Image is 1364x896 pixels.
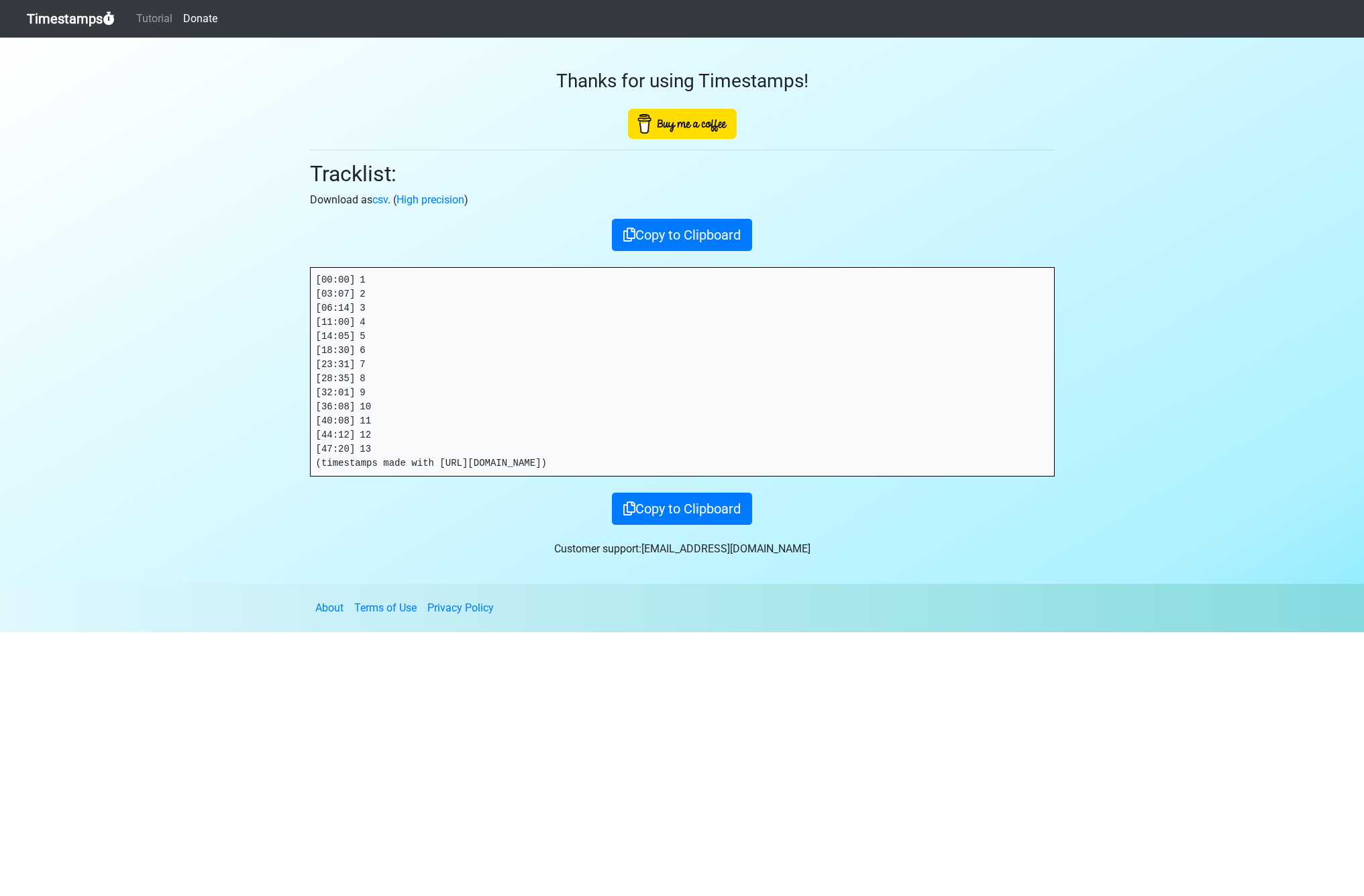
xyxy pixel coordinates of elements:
[131,5,178,32] a: Tutorial
[311,268,1054,476] pre: [00:00] 1 [03:07] 2 [06:14] 3 [11:00] 4 [14:05] 5 [18:30] 6 [23:31] 7 [28:35] 8 [32:01] 9 [36:08]...
[397,193,464,206] a: High precision
[178,5,223,32] a: Donate
[310,192,1055,208] p: Download as . ( )
[612,219,752,251] button: Copy to Clipboard
[27,5,115,32] a: Timestamps
[372,193,388,206] a: csv
[628,109,737,139] img: Buy Me A Coffee
[354,601,417,614] a: Terms of Use
[310,70,1055,93] h3: Thanks for using Timestamps!
[612,493,752,525] button: Copy to Clipboard
[315,601,344,614] a: About
[427,601,494,614] a: Privacy Policy
[310,161,1055,187] h2: Tracklist:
